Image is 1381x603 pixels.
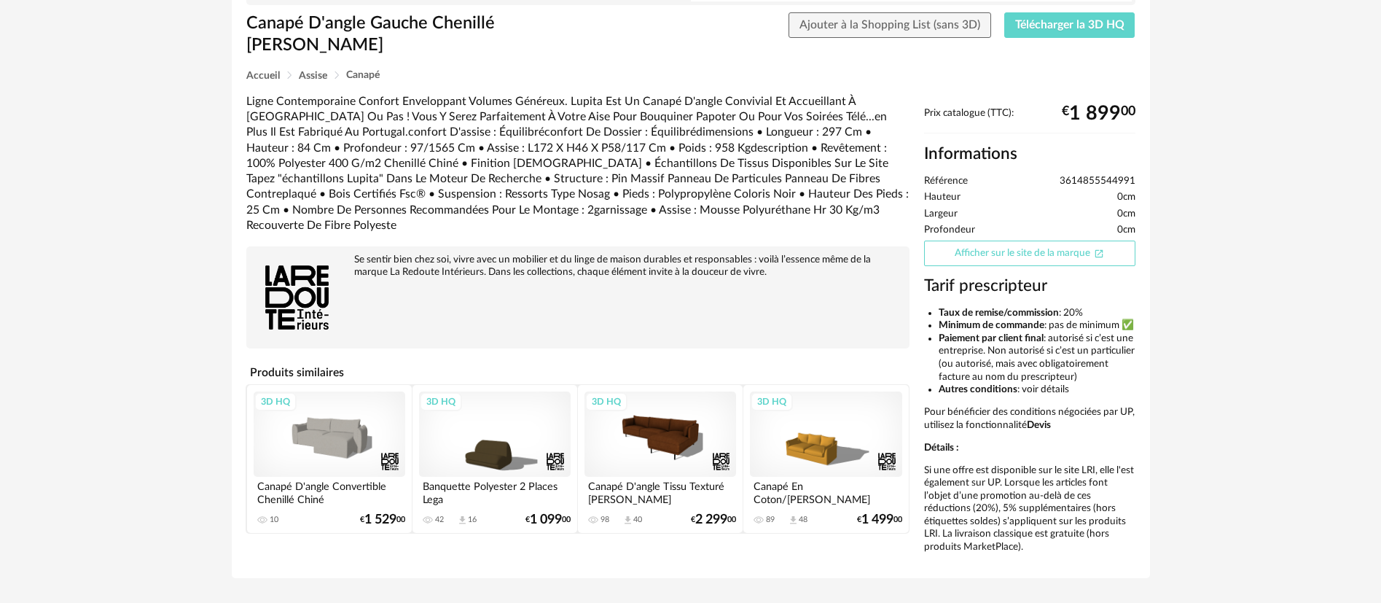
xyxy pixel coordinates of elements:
div: 16 [468,515,477,525]
div: 48 [799,515,807,525]
div: Canapé D'angle Convertible Chenillé Chiné [PERSON_NAME] [254,477,405,506]
li: : autorisé si c’est une entreprise. Non autorisé si c’est un particulier (ou autorisé, mais avec ... [939,332,1135,384]
span: 0cm [1117,191,1135,204]
span: 0cm [1117,208,1135,221]
span: Ajouter à la Shopping List (sans 3D) [799,19,980,31]
b: Minimum de commande [939,320,1044,330]
div: 3D HQ [254,392,297,411]
span: Référence [924,175,968,188]
h3: Tarif prescripteur [924,276,1135,297]
span: Largeur [924,208,958,221]
button: Télécharger la 3D HQ [1004,12,1135,39]
a: 3D HQ Banquette Polyester 2 Places Lega 42 Download icon 16 €1 09900 [412,385,577,533]
b: Autres conditions [939,384,1017,394]
p: Si une offre est disponible sur le site LRI, elle l'est également sur UP. Lorsque les articles fo... [924,464,1135,554]
a: 3D HQ Canapé D'angle Convertible Chenillé Chiné [PERSON_NAME] 10 €1 52900 [247,385,412,533]
div: € 00 [525,515,571,525]
div: Prix catalogue (TTC): [924,107,1135,134]
h4: Produits similaires [246,362,909,384]
span: Assise [299,71,327,81]
li: : pas de minimum ✅ [939,319,1135,332]
a: Afficher sur le site de la marqueOpen In New icon [924,241,1135,266]
span: 1 529 [364,515,396,525]
div: 3D HQ [420,392,462,411]
span: Profondeur [924,224,975,237]
div: 10 [270,515,278,525]
p: Pour bénéficier des conditions négociées par UP, utilisez la fonctionnalité [924,406,1135,432]
span: 1 899 [1069,108,1121,120]
span: 1 099 [530,515,562,525]
div: 98 [600,515,609,525]
div: 89 [766,515,775,525]
div: 3D HQ [585,392,627,411]
b: Devis [1027,420,1051,430]
b: Détails : [924,443,958,453]
b: Taux de remise/commission [939,308,1059,318]
div: 42 [435,515,444,525]
h2: Informations [924,144,1135,165]
div: € 00 [1062,108,1135,120]
span: Télécharger la 3D HQ [1015,19,1124,31]
span: 1 499 [861,515,893,525]
div: Canapé D'angle Tissu Texturé [PERSON_NAME] [584,477,736,506]
div: Se sentir bien chez soi, vivre avec un mobilier et du linge de maison durables et responsables : ... [254,254,902,279]
li: : 20% [939,307,1135,320]
span: Download icon [788,515,799,526]
a: 3D HQ Canapé D'angle Tissu Texturé [PERSON_NAME] 98 Download icon 40 €2 29900 [578,385,743,533]
span: 3614855544991 [1060,175,1135,188]
span: Canapé [346,70,380,80]
div: € 00 [360,515,405,525]
div: Ligne Contemporaine Confort Enveloppant Volumes Généreux. Lupita Est Un Canapé D'angle Convivial ... [246,94,909,233]
span: Hauteur [924,191,961,204]
a: 3D HQ Canapé En Coton/[PERSON_NAME] 89 Download icon 48 €1 49900 [743,385,908,533]
div: Banquette Polyester 2 Places Lega [419,477,571,506]
span: Download icon [622,515,633,526]
h1: Canapé D'angle Gauche Chenillé [PERSON_NAME] [246,12,609,57]
span: Open In New icon [1094,247,1104,257]
div: € 00 [691,515,736,525]
div: 40 [633,515,642,525]
span: 2 299 [695,515,727,525]
div: € 00 [857,515,902,525]
img: brand logo [254,254,341,341]
span: Download icon [457,515,468,526]
span: 0cm [1117,224,1135,237]
b: Paiement par client final [939,333,1044,343]
div: Breadcrumb [246,70,1135,81]
div: 3D HQ [751,392,793,411]
div: Canapé En Coton/[PERSON_NAME] [750,477,901,506]
button: Ajouter à la Shopping List (sans 3D) [789,12,991,39]
span: Accueil [246,71,280,81]
li: : voir détails [939,384,1135,397]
